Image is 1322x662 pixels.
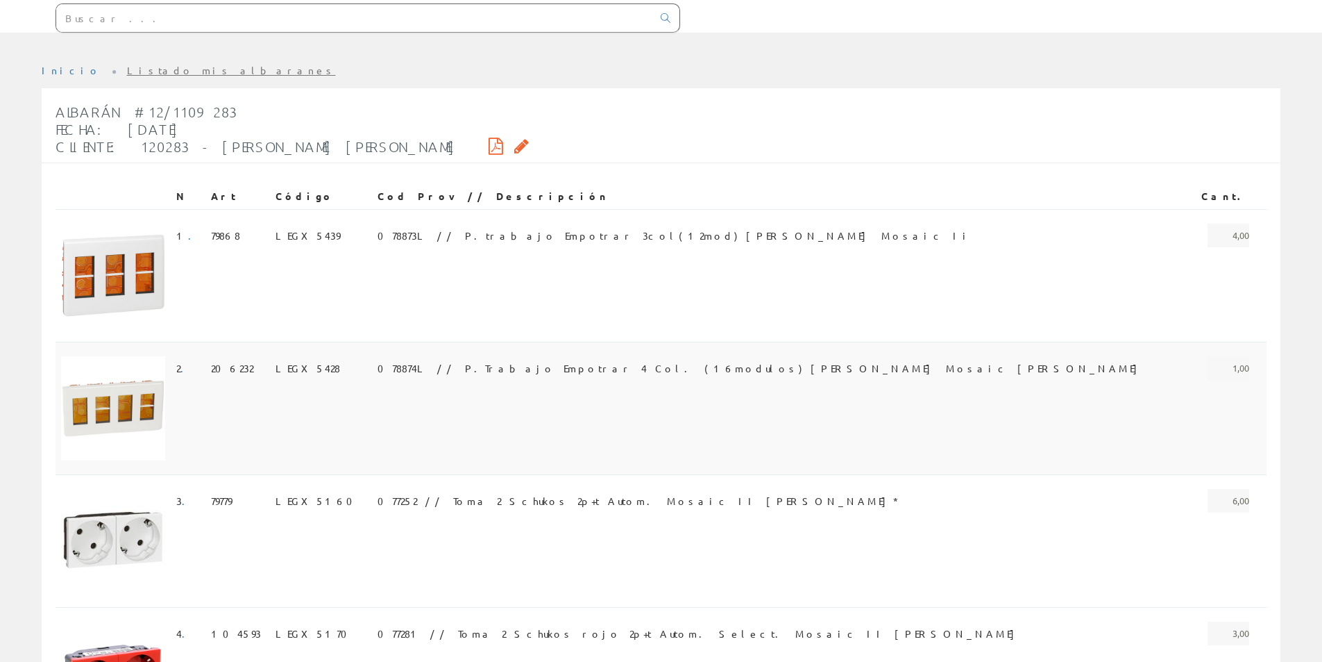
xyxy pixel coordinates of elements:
[205,184,270,209] th: Art
[1207,356,1249,380] span: 1,00
[378,489,897,513] span: 077252 // Toma 2 Schukos 2p+t Autom. Mosaic II [PERSON_NAME]*
[1207,489,1249,513] span: 6,00
[171,184,205,209] th: N
[276,622,355,645] span: LEGX5170
[176,489,194,513] span: 3
[61,489,165,593] img: Foto artículo (150x150)
[56,104,455,155] span: Albarán #12/1109283 Fecha: [DATE] Cliente: 120283 - [PERSON_NAME] [PERSON_NAME]
[1207,622,1249,645] span: 3,00
[182,627,194,640] a: .
[489,141,503,151] i: Descargar PDF
[61,356,165,461] img: Foto artículo (150x150)
[211,489,232,513] span: 79779
[1192,184,1255,209] th: Cant.
[378,622,1022,645] span: 077281 // Toma 2 Schukos rojo 2p+t Autom. Select. Mosaic II [PERSON_NAME]
[276,224,340,247] span: LEGX5439
[176,622,194,645] span: 4
[276,489,361,513] span: LEGX5160
[176,224,200,247] span: 1
[211,622,261,645] span: 104593
[188,229,200,242] a: .
[176,356,192,380] span: 2
[378,224,972,247] span: 078873L // P.trabajo Empotrar 3col(12mod) [PERSON_NAME] Mosaic Ii
[42,64,101,76] a: Inicio
[276,356,340,380] span: LEGX5428
[182,495,194,507] a: .
[372,184,1193,209] th: Cod Prov // Descripción
[270,184,372,209] th: Código
[127,64,336,76] a: Listado mis albaranes
[211,356,253,380] span: 206232
[378,356,1144,380] span: 078874L // P.Trabajo Empotrar 4 Col. (16modulos) [PERSON_NAME] Mosaic [PERSON_NAME]
[211,224,240,247] span: 79868
[180,362,192,374] a: .
[56,4,652,32] input: Buscar ...
[61,224,165,328] img: Foto artículo (150x150)
[1207,224,1249,247] span: 4,00
[514,141,529,151] i: Solicitar por email copia firmada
